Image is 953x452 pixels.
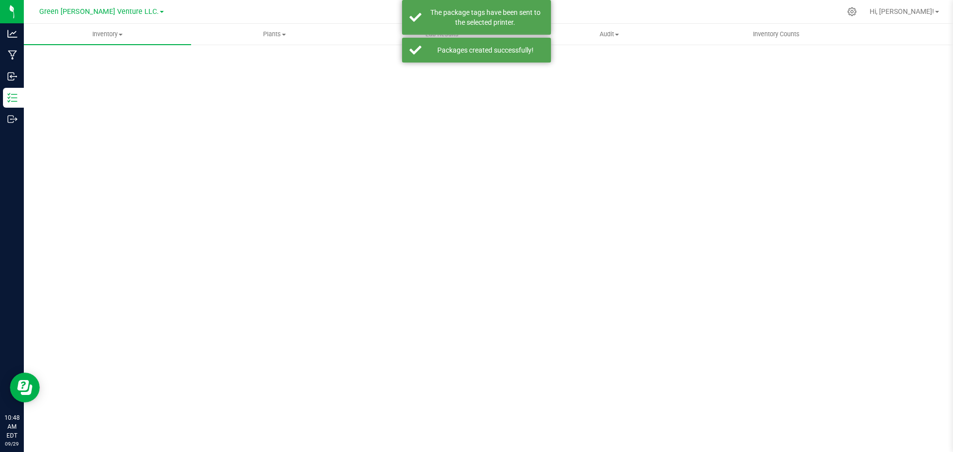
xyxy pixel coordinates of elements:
p: 10:48 AM EDT [4,413,19,440]
span: Hi, [PERSON_NAME]! [870,7,934,15]
a: Audit [526,24,693,45]
div: The package tags have been sent to the selected printer. [427,7,544,27]
span: Inventory [24,30,191,39]
div: Packages created successfully! [427,45,544,55]
iframe: Resource center [10,373,40,402]
inline-svg: Inventory [7,93,17,103]
a: Plants [191,24,358,45]
span: Audit [526,30,692,39]
span: Plants [192,30,358,39]
div: Manage settings [846,7,858,16]
span: Inventory Counts [740,30,813,39]
inline-svg: Inbound [7,71,17,81]
inline-svg: Manufacturing [7,50,17,60]
a: Inventory Counts [693,24,860,45]
span: Green [PERSON_NAME] Venture LLC. [39,7,159,16]
a: Inventory [24,24,191,45]
inline-svg: Outbound [7,114,17,124]
inline-svg: Analytics [7,29,17,39]
p: 09/29 [4,440,19,448]
a: Lab Results [358,24,526,45]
